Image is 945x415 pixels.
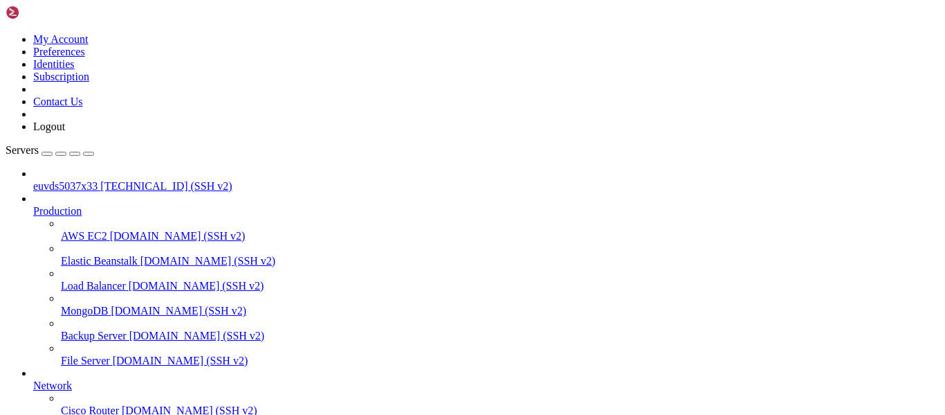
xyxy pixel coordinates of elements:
li: Backup Server [DOMAIN_NAME] (SSH v2) [61,317,939,342]
span: Network [33,380,72,391]
a: Contact Us [33,96,83,107]
span: [DOMAIN_NAME] (SSH v2) [110,230,246,242]
span: [DOMAIN_NAME] (SSH v2) [111,305,246,317]
span: Servers [6,144,39,156]
span: euvds5037x33 [33,180,98,192]
a: Load Balancer [DOMAIN_NAME] (SSH v2) [61,280,939,292]
a: Servers [6,144,94,156]
li: MongoDB [DOMAIN_NAME] (SSH v2) [61,292,939,317]
a: My Account [33,33,89,45]
li: File Server [DOMAIN_NAME] (SSH v2) [61,342,939,367]
a: AWS EC2 [DOMAIN_NAME] (SSH v2) [61,230,939,242]
span: Production [33,205,82,217]
a: Preferences [33,46,85,58]
span: File Server [61,355,110,367]
a: Network [33,380,939,392]
a: Backup Server [DOMAIN_NAME] (SSH v2) [61,330,939,342]
span: AWS EC2 [61,230,107,242]
a: Identities [33,58,75,70]
a: euvds5037x33 [TECHNICAL_ID] (SSH v2) [33,180,939,193]
span: Load Balancer [61,280,126,292]
a: MongoDB [DOMAIN_NAME] (SSH v2) [61,305,939,317]
li: Production [33,193,939,367]
span: [DOMAIN_NAME] (SSH v2) [113,355,248,367]
span: [DOMAIN_NAME] (SSH v2) [129,280,264,292]
li: euvds5037x33 [TECHNICAL_ID] (SSH v2) [33,168,939,193]
a: Subscription [33,71,89,82]
span: [TECHNICAL_ID] (SSH v2) [100,180,232,192]
span: Elastic Beanstalk [61,255,138,267]
a: Production [33,205,939,218]
span: Backup Server [61,330,127,342]
a: File Server [DOMAIN_NAME] (SSH v2) [61,355,939,367]
span: [DOMAIN_NAME] (SSH v2) [140,255,276,267]
span: [DOMAIN_NAME] (SSH v2) [129,330,265,342]
img: Shellngn [6,6,85,19]
li: AWS EC2 [DOMAIN_NAME] (SSH v2) [61,218,939,242]
li: Elastic Beanstalk [DOMAIN_NAME] (SSH v2) [61,242,939,267]
a: Logout [33,121,65,132]
a: Elastic Beanstalk [DOMAIN_NAME] (SSH v2) [61,255,939,267]
li: Load Balancer [DOMAIN_NAME] (SSH v2) [61,267,939,292]
span: MongoDB [61,305,108,317]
